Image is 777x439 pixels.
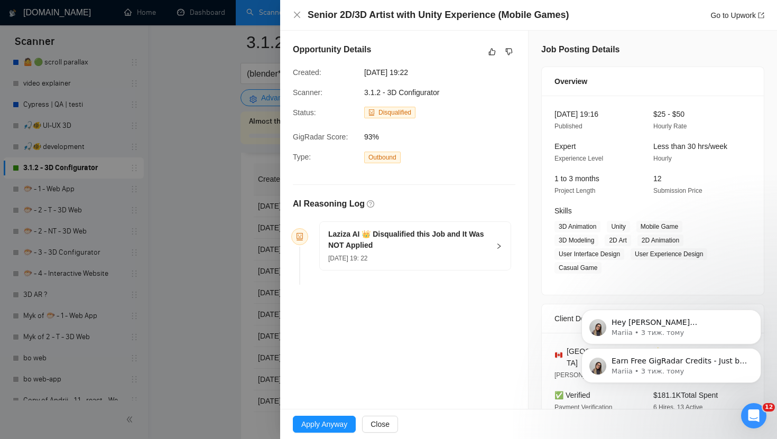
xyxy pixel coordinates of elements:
span: Hourly Rate [653,123,687,130]
span: Overview [554,76,587,87]
span: [DATE] 19:16 [554,110,598,118]
span: Mobile Game [636,221,682,232]
span: [DATE] 19:22 [364,67,523,78]
span: 6 Hires, 13 Active [653,404,702,411]
span: $25 - $50 [653,110,684,118]
button: dislike [503,45,515,58]
button: Close [362,416,398,433]
span: robot [296,233,303,240]
span: Hourly [653,155,672,162]
span: 2D Animation [637,235,683,246]
span: robot [368,109,375,116]
span: Unity [607,221,630,232]
h5: Laziza AI 👑 Disqualified this Job and It Was NOT Applied [328,229,489,251]
h5: AI Reasoning Log [293,198,365,210]
a: Go to Upworkexport [710,11,764,20]
span: 3D Animation [554,221,600,232]
span: 1 to 3 months [554,174,599,183]
span: close [293,11,301,19]
span: Casual Game [554,262,602,274]
span: Status: [293,108,316,117]
button: Apply Anyway [293,416,356,433]
span: ✅ Verified [554,391,590,399]
span: Published [554,123,582,130]
span: Outbound [364,152,401,163]
span: Project Length [554,187,595,194]
h5: Job Posting Details [541,43,619,56]
span: right [496,243,502,249]
iframe: Intercom notifications повідомлення [566,242,777,400]
button: like [486,45,498,58]
iframe: Intercom live chat [741,403,766,428]
span: Close [371,418,390,430]
span: Less than 30 hrs/week [653,142,727,151]
span: Experience Level [554,155,603,162]
span: Scanner: [293,88,322,97]
span: Skills [554,207,572,215]
span: Submission Price [653,187,702,194]
span: 3D Modeling [554,235,598,246]
span: Apply Anyway [301,418,347,430]
span: question-circle [367,200,374,208]
span: 3.1.2 - 3D Configurator [364,88,439,97]
span: 12 [653,174,662,183]
h5: Opportunity Details [293,43,371,56]
span: Type: [293,153,311,161]
div: Client Details [554,304,751,333]
span: 93% [364,131,523,143]
span: [DATE] 19: 22 [328,255,367,262]
h4: Senior 2D/3D Artist with Unity Experience (Mobile Games) [308,8,569,22]
span: User Interface Design [554,248,624,260]
span: Created: [293,68,321,77]
button: Close [293,11,301,20]
span: Disqualified [378,109,411,116]
span: dislike [505,48,513,56]
span: GigRadar Score: [293,133,348,141]
span: 2D Art [605,235,631,246]
span: like [488,48,496,56]
span: 12 [763,403,775,412]
img: 🇨🇦 [555,351,562,359]
span: [PERSON_NAME] 12:22 PM [554,371,635,379]
span: Expert [554,142,576,151]
span: Payment Verification [554,404,612,411]
span: export [758,12,764,18]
